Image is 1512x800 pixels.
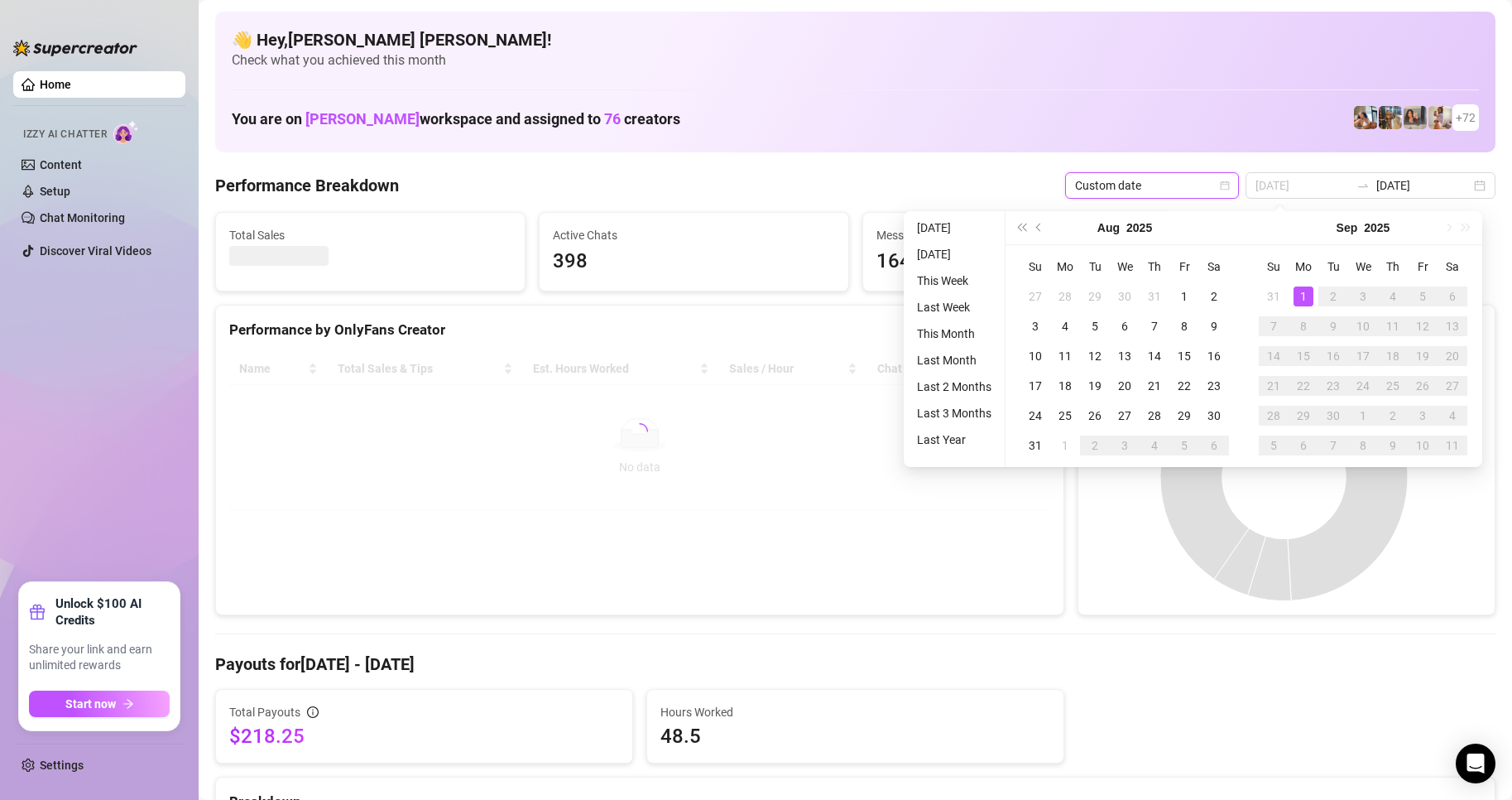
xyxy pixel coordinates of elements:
[1289,341,1318,371] td: 2025-09-15
[1259,431,1289,460] td: 2025-10-05
[1075,173,1229,198] span: Custom date
[910,271,998,291] li: This Week
[1145,376,1164,396] div: 21
[13,40,137,56] img: logo-BBDzfeDw.svg
[1204,346,1224,366] div: 16
[1428,106,1452,129] img: Mia (@sexcmia)
[1408,252,1438,282] th: Fr
[1294,436,1313,455] div: 6
[876,246,1159,277] span: 1646
[1318,311,1348,341] td: 2025-09-09
[65,697,116,711] span: Start now
[1199,252,1229,282] th: Sa
[23,127,107,142] span: Izzy AI Chatter
[1259,282,1289,311] td: 2025-08-31
[1337,211,1358,244] button: Choose a month
[1264,406,1284,426] div: 28
[910,297,998,317] li: Last Week
[1204,287,1224,306] div: 2
[1318,431,1348,460] td: 2025-10-07
[1145,346,1164,366] div: 14
[1378,252,1408,282] th: Th
[1323,287,1343,306] div: 2
[1294,287,1313,306] div: 1
[1289,401,1318,431] td: 2025-09-29
[553,246,835,277] span: 398
[1289,371,1318,401] td: 2025-09-22
[1174,436,1194,455] div: 5
[1025,436,1045,455] div: 31
[1408,282,1438,311] td: 2025-09-05
[1020,282,1050,311] td: 2025-07-27
[1115,287,1135,306] div: 30
[1115,346,1135,366] div: 13
[1264,346,1284,366] div: 14
[1055,406,1075,426] div: 25
[1348,401,1378,431] td: 2025-10-01
[1050,252,1080,282] th: Mo
[1145,406,1164,426] div: 28
[1348,371,1378,401] td: 2025-09-24
[1080,431,1110,460] td: 2025-09-02
[1264,436,1284,455] div: 5
[1169,282,1199,311] td: 2025-08-01
[1145,316,1164,336] div: 7
[1294,316,1313,336] div: 8
[122,698,134,710] span: arrow-right
[1126,211,1152,244] button: Choose a year
[1356,179,1370,192] span: swap-right
[55,595,170,629] strong: Unlock $100 AI Credits
[1289,252,1318,282] th: Mo
[1050,431,1080,460] td: 2025-09-01
[1259,252,1289,282] th: Su
[1055,346,1075,366] div: 11
[1378,401,1408,431] td: 2025-10-02
[40,185,70,198] a: Setup
[1383,376,1403,396] div: 25
[604,110,621,128] span: 76
[1169,311,1199,341] td: 2025-08-08
[553,226,835,244] span: Active Chats
[910,218,998,238] li: [DATE]
[1020,431,1050,460] td: 2025-08-31
[1199,311,1229,341] td: 2025-08-09
[1442,346,1462,366] div: 20
[1438,252,1467,282] th: Sa
[1323,376,1343,396] div: 23
[1264,287,1284,306] div: 31
[1115,436,1135,455] div: 3
[1020,252,1050,282] th: Su
[1140,341,1169,371] td: 2025-08-14
[1456,744,1495,783] div: Open Intercom Messenger
[1020,311,1050,341] td: 2025-08-03
[1438,371,1467,401] td: 2025-09-27
[1085,287,1105,306] div: 29
[1442,406,1462,426] div: 4
[1110,431,1140,460] td: 2025-09-03
[1438,401,1467,431] td: 2025-10-04
[1085,376,1105,396] div: 19
[229,319,1050,341] div: Performance by OnlyFans Creator
[229,723,619,749] span: $218.25
[1199,401,1229,431] td: 2025-08-30
[1348,431,1378,460] td: 2025-10-08
[1140,311,1169,341] td: 2025-08-07
[40,158,82,171] a: Content
[1289,431,1318,460] td: 2025-10-06
[1413,346,1433,366] div: 19
[1438,311,1467,341] td: 2025-09-13
[1199,341,1229,371] td: 2025-08-16
[1169,371,1199,401] td: 2025-08-22
[1456,108,1476,127] span: + 72
[1318,282,1348,311] td: 2025-09-02
[1376,176,1471,195] input: End date
[1379,106,1402,129] img: ash (@babyburberry)
[910,403,998,423] li: Last 3 Months
[1318,252,1348,282] th: Tu
[1408,341,1438,371] td: 2025-09-19
[1404,106,1427,129] img: Esmeralda (@esme_duhhh)
[1408,371,1438,401] td: 2025-09-26
[1289,282,1318,311] td: 2025-09-01
[1378,311,1408,341] td: 2025-09-11
[1353,376,1373,396] div: 24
